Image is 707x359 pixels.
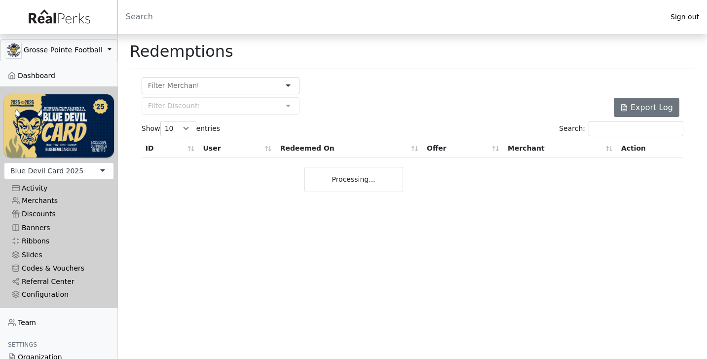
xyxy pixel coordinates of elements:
span: Export Log [631,103,673,112]
div: Blue Devil Card 2025 [10,166,83,176]
th: ID [142,139,199,158]
label: Search: [559,121,683,136]
input: Filter Merchant [148,80,198,91]
img: WvZzOez5OCqmO91hHZfJL7W2tJ07LbGMjwPPNJwI.png [4,94,114,157]
label: Show entries [142,121,220,136]
span: Settings [8,341,37,348]
div: Processing... [304,167,403,192]
img: real_perks_logo-01.svg [23,6,94,28]
th: Offer [423,139,504,158]
th: User [199,139,276,158]
input: Search [118,5,663,29]
div: Configuration [12,290,106,299]
a: Banners [4,221,114,235]
a: Sign out [663,10,707,24]
button: Export Log [614,98,679,117]
input: Search: [589,121,683,136]
th: Action [617,139,683,158]
th: Merchant [504,139,617,158]
a: Ribbons [4,235,114,248]
h1: Redemptions [130,42,233,61]
a: Codes & Vouchers [4,262,114,275]
select: Showentries [160,121,196,136]
a: Merchants [4,194,114,207]
a: Slides [4,248,114,261]
a: Discounts [4,207,114,221]
a: Referral Center [4,275,114,288]
img: GAa1zriJJmkmu1qRtUwg8x1nQwzlKm3DoqW9UgYl.jpg [6,43,21,58]
div: Activity [12,184,106,193]
input: Filter Discounts [148,101,200,111]
th: Redeemed On [276,139,423,158]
